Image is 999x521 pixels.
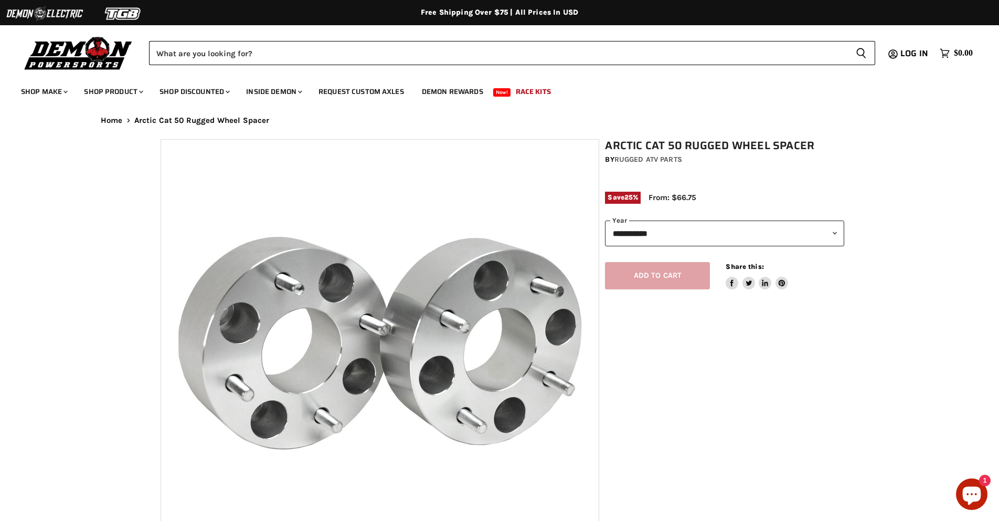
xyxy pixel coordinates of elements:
[5,4,84,24] img: Demon Electric Logo 2
[149,41,847,65] input: Search
[605,192,641,203] span: Save %
[605,139,844,152] h1: Arctic Cat 50 Rugged Wheel Spacer
[896,49,934,58] a: Log in
[80,8,919,17] div: Free Shipping Over $75 | All Prices In USD
[605,154,844,165] div: by
[624,193,633,201] span: 25
[21,34,136,71] img: Demon Powersports
[649,193,696,202] span: From: $66.75
[311,81,412,102] a: Request Custom Axles
[76,81,150,102] a: Shop Product
[953,478,991,513] inbox-online-store-chat: Shopify online store chat
[84,4,163,24] img: TGB Logo 2
[134,116,270,125] span: Arctic Cat 50 Rugged Wheel Spacer
[605,221,844,246] select: year
[414,81,491,102] a: Demon Rewards
[508,81,559,102] a: Race Kits
[934,46,978,61] a: $0.00
[152,81,236,102] a: Shop Discounted
[726,263,763,270] span: Share this:
[149,41,875,65] form: Product
[80,116,919,125] nav: Breadcrumbs
[954,48,973,58] span: $0.00
[238,81,309,102] a: Inside Demon
[101,116,123,125] a: Home
[900,47,928,60] span: Log in
[493,88,511,97] span: New!
[847,41,875,65] button: Search
[614,155,682,164] a: Rugged ATV Parts
[13,81,74,102] a: Shop Make
[726,262,788,290] aside: Share this:
[13,77,970,102] ul: Main menu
